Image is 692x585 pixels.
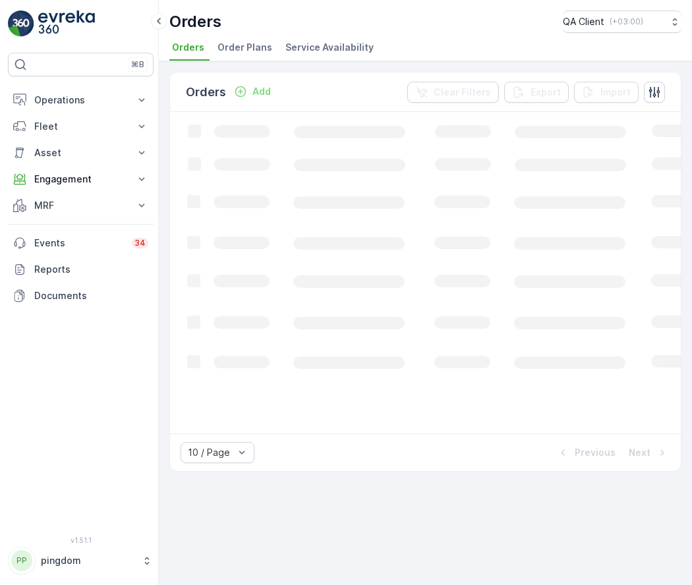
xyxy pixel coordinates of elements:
[8,256,154,283] a: Reports
[217,41,272,54] span: Order Plans
[600,86,631,99] p: Import
[8,166,154,192] button: Engagement
[34,263,148,276] p: Reports
[134,238,146,248] p: 34
[285,41,374,54] span: Service Availability
[34,94,127,107] p: Operations
[504,82,569,103] button: Export
[41,554,135,567] p: pingdom
[629,446,650,459] p: Next
[407,82,499,103] button: Clear Filters
[627,445,670,460] button: Next
[563,15,604,28] p: QA Client
[434,86,491,99] p: Clear Filters
[38,11,95,37] img: logo_light-DOdMpM7g.png
[574,82,639,103] button: Import
[555,445,617,460] button: Previous
[575,446,616,459] p: Previous
[8,113,154,140] button: Fleet
[34,173,127,186] p: Engagement
[8,140,154,166] button: Asset
[34,146,127,159] p: Asset
[34,199,127,212] p: MRF
[610,16,643,27] p: ( +03:00 )
[131,59,144,70] p: ⌘B
[34,237,124,250] p: Events
[8,192,154,219] button: MRF
[186,83,226,101] p: Orders
[172,41,204,54] span: Orders
[8,536,154,544] span: v 1.51.1
[531,86,561,99] p: Export
[229,84,276,99] button: Add
[11,550,32,571] div: PP
[8,230,154,256] a: Events34
[563,11,681,33] button: QA Client(+03:00)
[8,283,154,309] a: Documents
[169,11,221,32] p: Orders
[8,87,154,113] button: Operations
[34,289,148,302] p: Documents
[8,547,154,574] button: PPpingdom
[34,120,127,133] p: Fleet
[8,11,34,37] img: logo
[252,85,271,98] p: Add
